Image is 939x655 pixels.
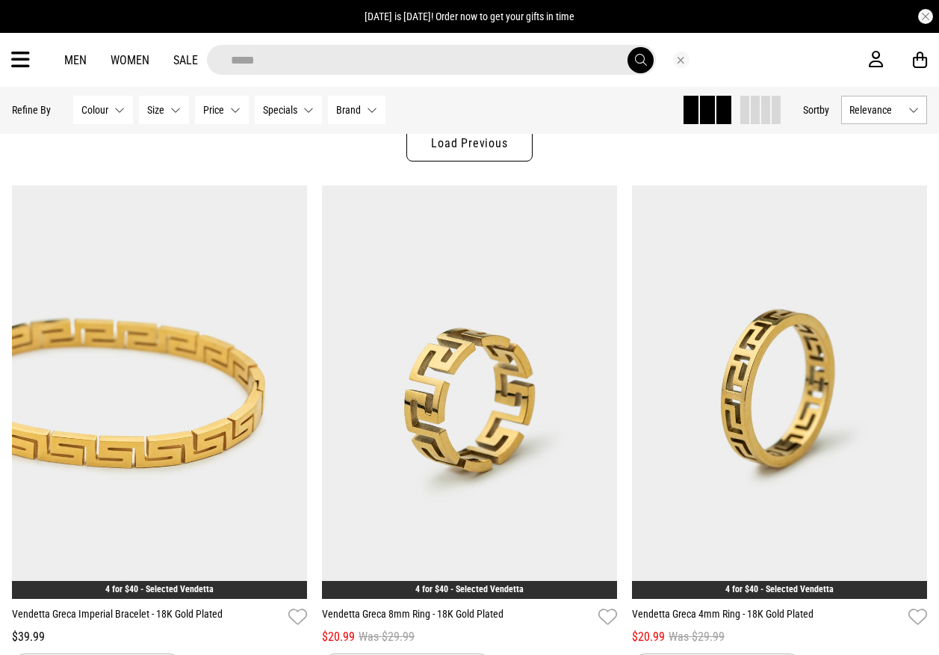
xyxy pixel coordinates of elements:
[173,53,198,67] a: Sale
[415,584,524,594] a: 4 for $40 - Selected Vendetta
[322,185,617,599] img: Vendetta Greca 8mm Ring - 18k Gold Plated in Gold
[203,104,224,116] span: Price
[365,10,574,22] span: [DATE] is [DATE]! Order now to get your gifts in time
[263,104,297,116] span: Specials
[841,96,927,124] button: Relevance
[632,185,927,599] img: Vendetta Greca 4mm Ring - 18k Gold Plated in Gold
[725,584,834,594] a: 4 for $40 - Selected Vendetta
[12,606,282,628] a: Vendetta Greca Imperial Bracelet - 18K Gold Plated
[64,53,87,67] a: Men
[632,606,902,628] a: Vendetta Greca 4mm Ring - 18K Gold Plated
[139,96,189,124] button: Size
[803,101,829,119] button: Sortby
[336,104,361,116] span: Brand
[406,126,532,162] a: Load Previous
[849,104,902,116] span: Relevance
[669,628,725,646] span: Was $29.99
[73,96,133,124] button: Colour
[673,52,689,68] button: Close search
[632,628,665,646] span: $20.99
[322,628,355,646] span: $20.99
[322,606,592,628] a: Vendetta Greca 8mm Ring - 18K Gold Plated
[195,96,249,124] button: Price
[819,104,829,116] span: by
[359,628,415,646] span: Was $29.99
[105,584,214,594] a: 4 for $40 - Selected Vendetta
[111,53,149,67] a: Women
[12,628,307,646] div: $39.99
[147,104,164,116] span: Size
[81,104,108,116] span: Colour
[328,96,385,124] button: Brand
[12,6,57,51] button: Open LiveChat chat widget
[12,104,51,116] p: Refine By
[255,96,322,124] button: Specials
[12,185,307,599] img: Vendetta Greca Imperial Bracelet - 18k Gold Plated in Gold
